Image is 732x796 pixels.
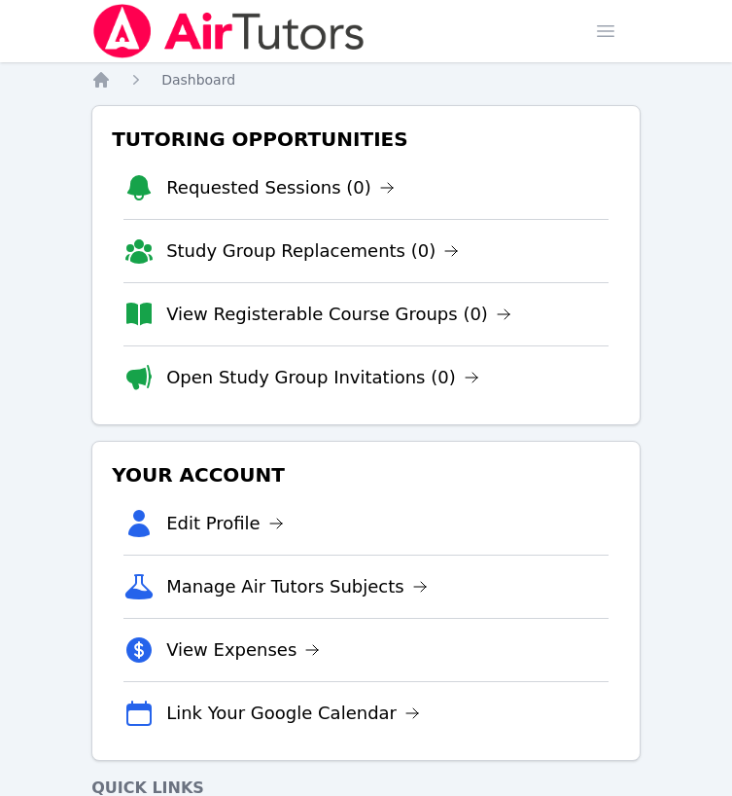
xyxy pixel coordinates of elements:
a: View Registerable Course Groups (0) [166,301,511,328]
a: Link Your Google Calendar [166,700,420,727]
h3: Your Account [108,457,624,492]
a: Requested Sessions (0) [166,174,395,201]
h3: Tutoring Opportunities [108,122,624,157]
nav: Breadcrumb [91,70,641,90]
a: Manage Air Tutors Subjects [166,573,428,600]
img: Air Tutors [91,4,366,58]
a: Open Study Group Invitations (0) [166,364,479,391]
a: Study Group Replacements (0) [166,237,459,265]
a: View Expenses [166,636,320,664]
a: Edit Profile [166,510,284,537]
span: Dashboard [161,72,235,88]
a: Dashboard [161,70,235,90]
